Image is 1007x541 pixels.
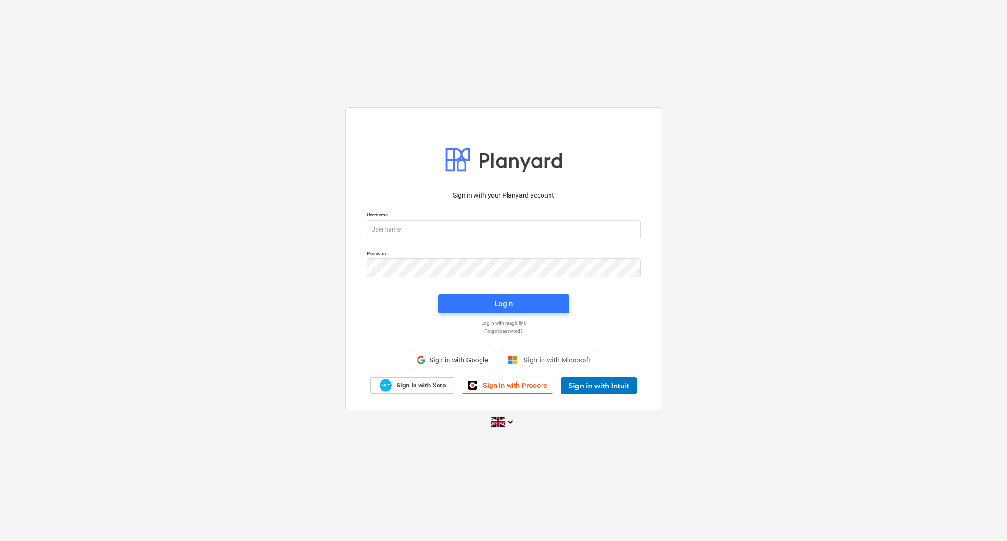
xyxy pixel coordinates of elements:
span: Sign in with Procore [483,381,547,390]
span: Sign in with Google [429,356,488,364]
a: Forgot password? [362,328,645,334]
i: keyboard_arrow_down [505,416,516,428]
button: Login [438,294,569,313]
a: Log in with magic link [362,320,645,326]
p: Username [367,212,641,220]
p: Password [367,250,641,258]
div: Sign in with Google [411,351,494,369]
p: Sign in with your Planyard account [367,190,641,200]
input: Username [367,220,641,239]
div: Login [495,298,513,310]
span: Sign in with Microsoft [523,356,590,364]
span: Sign in with Xero [396,381,446,390]
img: Microsoft logo [508,355,517,365]
a: Sign in with Xero [370,377,454,394]
img: Xero logo [380,379,392,392]
a: Sign in with Procore [462,378,553,394]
